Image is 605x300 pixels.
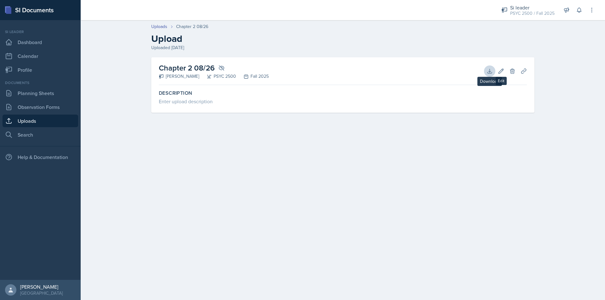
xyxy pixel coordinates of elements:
a: Search [3,128,78,141]
div: Help & Documentation [3,151,78,163]
button: Download [484,65,495,77]
a: Uploads [3,115,78,127]
div: PSYC 2500 / Fall 2025 [510,10,555,17]
div: [GEOGRAPHIC_DATA] [20,290,63,296]
a: Dashboard [3,36,78,48]
div: PSYC 2500 [199,73,236,80]
h2: Chapter 2 08/26 [159,62,269,74]
button: Edit [495,65,507,77]
div: Fall 2025 [236,73,269,80]
div: Enter upload description [159,98,527,105]
a: Uploads [151,23,167,30]
div: Si leader [3,29,78,35]
label: Description [159,90,527,96]
div: [PERSON_NAME] [159,73,199,80]
div: Chapter 2 08/26 [176,23,208,30]
a: Planning Sheets [3,87,78,99]
a: Profile [3,64,78,76]
h2: Upload [151,33,534,44]
a: Calendar [3,50,78,62]
div: Uploaded [DATE] [151,44,534,51]
a: Observation Forms [3,101,78,113]
div: Si leader [510,4,555,11]
div: Documents [3,80,78,86]
div: [PERSON_NAME] [20,284,63,290]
